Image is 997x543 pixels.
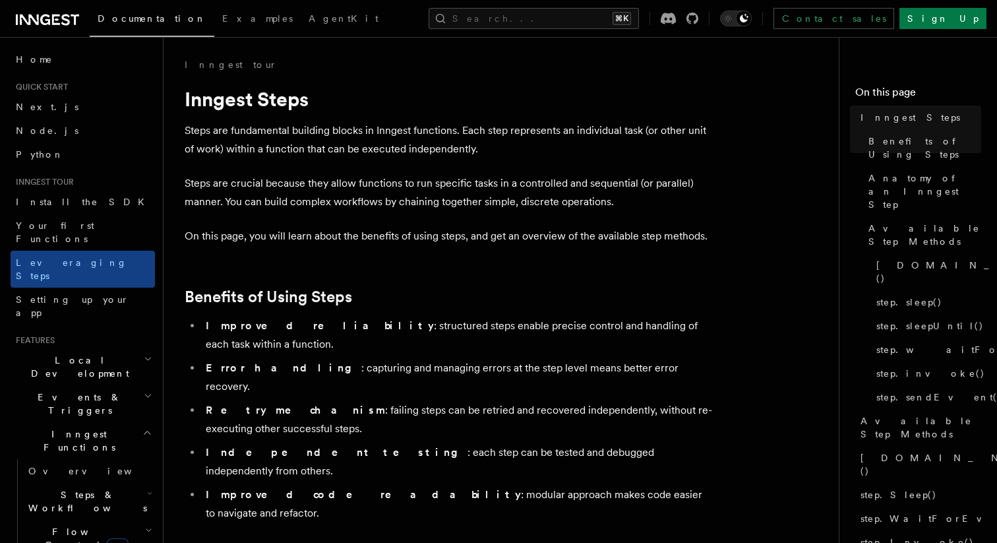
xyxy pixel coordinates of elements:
[11,385,155,422] button: Events & Triggers
[861,111,960,124] span: Inngest Steps
[16,197,152,207] span: Install the SDK
[11,354,144,380] span: Local Development
[16,257,127,281] span: Leveraging Steps
[206,488,521,501] strong: Improved code readability
[11,251,155,288] a: Leveraging Steps
[861,414,981,441] span: Available Step Methods
[11,214,155,251] a: Your first Functions
[185,87,712,111] h1: Inngest Steps
[16,53,53,66] span: Home
[11,428,142,454] span: Inngest Functions
[206,446,468,459] strong: Independent testing
[206,404,385,416] strong: Retry mechanism
[871,385,981,409] a: step.sendEvent()
[185,227,712,245] p: On this page, you will learn about the benefits of using steps, and get an overview of the availa...
[855,507,981,530] a: step.WaitForEvent()
[206,362,361,374] strong: Error handling
[206,319,434,332] strong: Improved reliability
[309,13,378,24] span: AgentKit
[11,119,155,143] a: Node.js
[861,488,937,501] span: step.Sleep()
[11,422,155,459] button: Inngest Functions
[871,338,981,362] a: step.waitForEvent()
[871,253,981,290] a: [DOMAIN_NAME]()
[11,95,155,119] a: Next.js
[876,296,942,309] span: step.sleep()
[214,4,301,36] a: Examples
[855,84,981,106] h4: On this page
[185,58,277,71] a: Inngest tour
[868,222,981,248] span: Available Step Methods
[871,290,981,314] a: step.sleep()
[11,335,55,346] span: Features
[871,314,981,338] a: step.sleepUntil()
[773,8,894,29] a: Contact sales
[855,446,981,483] a: [DOMAIN_NAME]()
[202,401,712,438] li: : failing steps can be retried and recovered independently, without re-executing other successful...
[23,459,155,483] a: Overview
[613,12,631,25] kbd: ⌘K
[863,216,981,253] a: Available Step Methods
[185,174,712,211] p: Steps are crucial because they allow functions to run specific tasks in a controlled and sequenti...
[863,166,981,216] a: Anatomy of an Inngest Step
[98,13,206,24] span: Documentation
[876,367,985,380] span: step.invoke()
[868,172,981,211] span: Anatomy of an Inngest Step
[202,317,712,354] li: : structured steps enable precise control and handling of each task within a function.
[185,288,352,306] a: Benefits of Using Steps
[23,488,147,515] span: Steps & Workflows
[11,82,68,92] span: Quick start
[16,149,64,160] span: Python
[11,48,155,71] a: Home
[11,177,74,187] span: Inngest tour
[28,466,164,476] span: Overview
[90,4,214,37] a: Documentation
[11,143,155,166] a: Python
[16,220,94,244] span: Your first Functions
[871,362,981,385] a: step.invoke()
[185,121,712,158] p: Steps are fundamental building blocks in Inngest functions. Each step represents an individual ta...
[16,294,129,318] span: Setting up your app
[899,8,986,29] a: Sign Up
[863,129,981,166] a: Benefits of Using Steps
[16,102,78,112] span: Next.js
[11,348,155,385] button: Local Development
[202,443,712,480] li: : each step can be tested and debugged independently from others.
[868,135,981,161] span: Benefits of Using Steps
[222,13,293,24] span: Examples
[23,483,155,520] button: Steps & Workflows
[301,4,386,36] a: AgentKit
[429,8,639,29] button: Search...⌘K
[720,11,752,26] button: Toggle dark mode
[202,359,712,396] li: : capturing and managing errors at the step level means better error recovery.
[11,391,144,417] span: Events & Triggers
[11,288,155,325] a: Setting up your app
[855,106,981,129] a: Inngest Steps
[202,486,712,523] li: : modular approach makes code easier to navigate and refactor.
[855,483,981,507] a: step.Sleep()
[11,190,155,214] a: Install the SDK
[855,409,981,446] a: Available Step Methods
[16,125,78,136] span: Node.js
[876,319,984,333] span: step.sleepUntil()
